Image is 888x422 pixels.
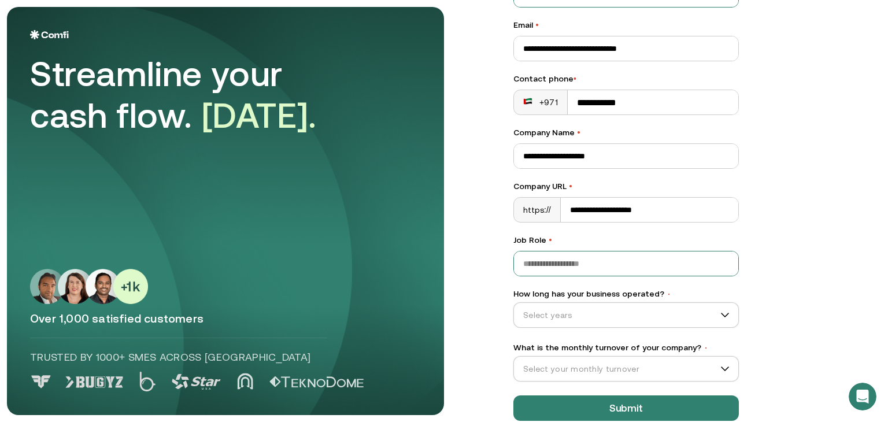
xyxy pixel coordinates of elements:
[65,376,123,388] img: Logo 1
[513,288,739,300] label: How long has your business operated?
[30,30,69,39] img: Logo
[523,97,558,108] div: +971
[535,20,539,29] span: •
[569,182,572,191] span: •
[30,53,354,136] div: Streamline your cash flow.
[513,180,739,193] label: Company URL
[202,95,317,135] span: [DATE].
[513,127,739,139] label: Company Name
[30,350,327,365] p: Trusted by 1000+ SMEs across [GEOGRAPHIC_DATA]
[577,128,580,137] span: •
[573,74,576,83] span: •
[237,373,253,390] img: Logo 4
[30,375,52,388] img: Logo 0
[549,235,552,245] span: •
[269,376,364,388] img: Logo 5
[513,342,739,354] label: What is the monthly turnover of your company?
[514,198,561,222] div: https://
[513,73,739,85] div: Contact phone
[172,374,221,390] img: Logo 3
[704,344,708,352] span: •
[513,19,739,31] label: Email
[849,383,876,410] iframe: Intercom live chat
[513,234,739,246] label: Job Role
[667,290,671,298] span: •
[30,311,421,326] p: Over 1,000 satisfied customers
[139,372,156,391] img: Logo 2
[513,395,739,421] button: Submit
